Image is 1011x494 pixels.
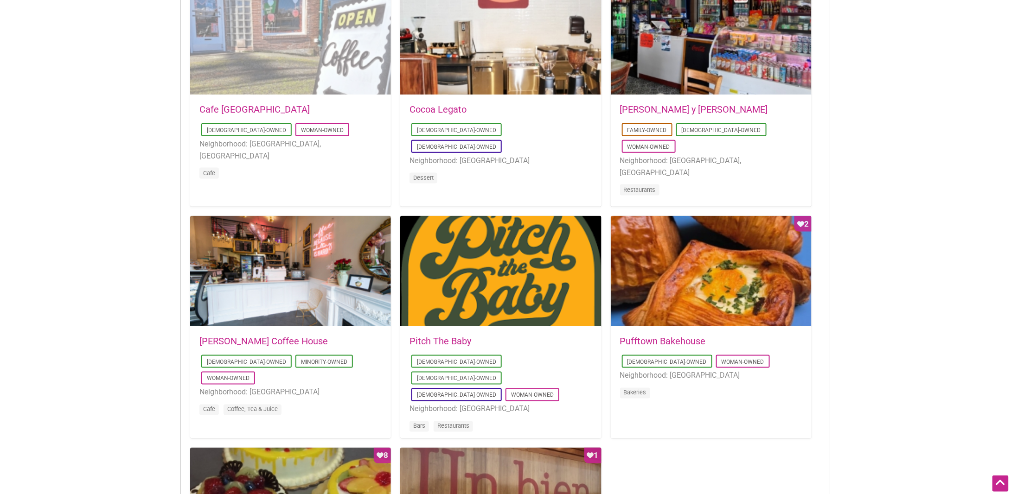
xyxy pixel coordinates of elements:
li: Neighborhood: [GEOGRAPHIC_DATA] [620,370,802,382]
a: [PERSON_NAME] y [PERSON_NAME] [620,104,768,115]
li: Neighborhood: [GEOGRAPHIC_DATA] [199,386,382,399]
a: Coffee, Tea & Juice [227,406,278,413]
a: [DEMOGRAPHIC_DATA]-Owned [417,392,496,399]
a: [DEMOGRAPHIC_DATA]-Owned [417,359,496,365]
a: Minority-Owned [301,359,347,365]
div: Scroll Back to Top [992,475,1009,492]
a: [PERSON_NAME] Coffee House [199,336,328,347]
a: [DEMOGRAPHIC_DATA]-Owned [682,127,761,133]
li: Neighborhood: [GEOGRAPHIC_DATA], [GEOGRAPHIC_DATA] [620,155,802,178]
a: Woman-Owned [511,392,554,399]
a: [DEMOGRAPHIC_DATA]-Owned [417,375,496,382]
a: Bars [413,423,425,430]
a: Cafe [203,170,215,177]
a: Family-Owned [627,127,667,133]
li: Neighborhood: [GEOGRAPHIC_DATA] [410,403,592,415]
a: Woman-Owned [207,375,250,382]
a: Restaurants [624,186,656,193]
a: Pitch The Baby [410,336,471,347]
a: Dessert [413,174,434,181]
a: Cafe [203,406,215,413]
a: [DEMOGRAPHIC_DATA]-Owned [627,359,707,365]
a: Woman-Owned [627,144,670,150]
li: Neighborhood: [GEOGRAPHIC_DATA] [410,155,592,167]
a: Restaurants [437,423,469,430]
a: Cocoa Legato [410,104,467,115]
a: [DEMOGRAPHIC_DATA]-Owned [417,127,496,133]
a: [DEMOGRAPHIC_DATA]-Owned [417,144,496,150]
a: [DEMOGRAPHIC_DATA]-Owned [207,127,286,133]
a: Woman-Owned [722,359,764,365]
a: Bakeries [624,389,646,396]
a: [DEMOGRAPHIC_DATA]-Owned [207,359,286,365]
li: Neighborhood: [GEOGRAPHIC_DATA], [GEOGRAPHIC_DATA] [199,138,382,162]
a: Woman-Owned [301,127,344,133]
a: Cafe [GEOGRAPHIC_DATA] [199,104,310,115]
a: Pufftown Bakehouse [620,336,706,347]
